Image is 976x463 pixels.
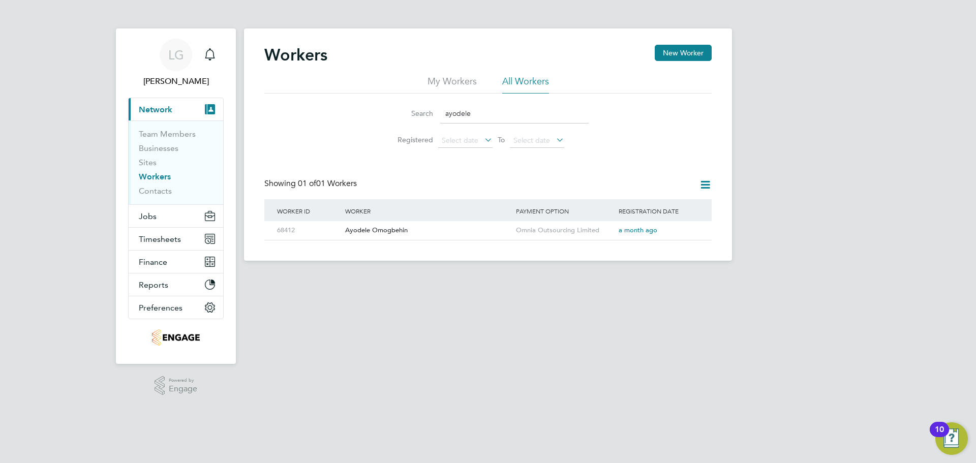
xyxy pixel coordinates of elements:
[139,143,178,153] a: Businesses
[169,385,197,393] span: Engage
[152,329,199,346] img: tribuildsolutions-logo-retina.png
[274,221,343,240] div: 68412
[139,172,171,181] a: Workers
[343,221,513,240] div: Ayodele Omogbehin
[139,280,168,290] span: Reports
[139,158,157,167] a: Sites
[139,303,182,313] span: Preferences
[495,133,508,146] span: To
[298,178,316,189] span: 01 of
[935,429,944,443] div: 10
[274,199,343,223] div: Worker ID
[513,221,616,240] div: Omnia Outsourcing Limited
[155,376,198,395] a: Powered byEngage
[440,104,589,124] input: Name, email or phone number
[655,45,712,61] button: New Worker
[139,257,167,267] span: Finance
[128,39,224,87] a: LG[PERSON_NAME]
[513,136,550,145] span: Select date
[139,105,172,114] span: Network
[129,251,223,273] button: Finance
[139,129,196,139] a: Team Members
[619,226,657,234] span: a month ago
[274,221,701,229] a: 68412Ayodele OmogbehinOmnia Outsourcing Limiteda month ago
[428,75,477,94] li: My Workers
[442,136,478,145] span: Select date
[129,228,223,250] button: Timesheets
[116,28,236,364] nav: Main navigation
[502,75,549,94] li: All Workers
[129,120,223,204] div: Network
[129,296,223,319] button: Preferences
[264,45,327,65] h2: Workers
[128,75,224,87] span: Lee Garrity
[139,211,157,221] span: Jobs
[264,178,359,189] div: Showing
[387,135,433,144] label: Registered
[616,199,701,223] div: Registration Date
[935,422,968,455] button: Open Resource Center, 10 new notifications
[139,186,172,196] a: Contacts
[139,234,181,244] span: Timesheets
[169,376,197,385] span: Powered by
[343,199,513,223] div: Worker
[168,48,184,61] span: LG
[387,109,433,118] label: Search
[129,205,223,227] button: Jobs
[513,199,616,223] div: Payment Option
[129,273,223,296] button: Reports
[129,98,223,120] button: Network
[298,178,357,189] span: 01 Workers
[128,329,224,346] a: Go to home page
